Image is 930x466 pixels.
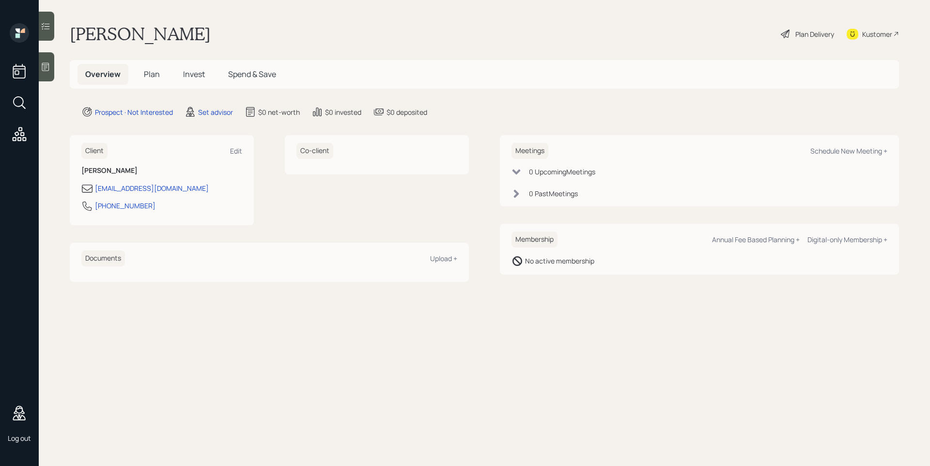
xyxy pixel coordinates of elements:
[325,107,361,117] div: $0 invested
[144,69,160,79] span: Plan
[862,29,892,39] div: Kustomer
[228,69,276,79] span: Spend & Save
[525,256,594,266] div: No active membership
[95,183,209,193] div: [EMAIL_ADDRESS][DOMAIN_NAME]
[810,146,887,155] div: Schedule New Meeting +
[183,69,205,79] span: Invest
[712,235,800,244] div: Annual Fee Based Planning +
[258,107,300,117] div: $0 net-worth
[511,232,558,248] h6: Membership
[430,254,457,263] div: Upload +
[795,29,834,39] div: Plan Delivery
[230,146,242,155] div: Edit
[81,167,242,175] h6: [PERSON_NAME]
[8,434,31,443] div: Log out
[387,107,427,117] div: $0 deposited
[81,143,108,159] h6: Client
[70,23,211,45] h1: [PERSON_NAME]
[81,250,125,266] h6: Documents
[198,107,233,117] div: Set advisor
[95,201,155,211] div: [PHONE_NUMBER]
[296,143,333,159] h6: Co-client
[511,143,548,159] h6: Meetings
[95,107,173,117] div: Prospect · Not Interested
[529,188,578,199] div: 0 Past Meeting s
[85,69,121,79] span: Overview
[529,167,595,177] div: 0 Upcoming Meeting s
[807,235,887,244] div: Digital-only Membership +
